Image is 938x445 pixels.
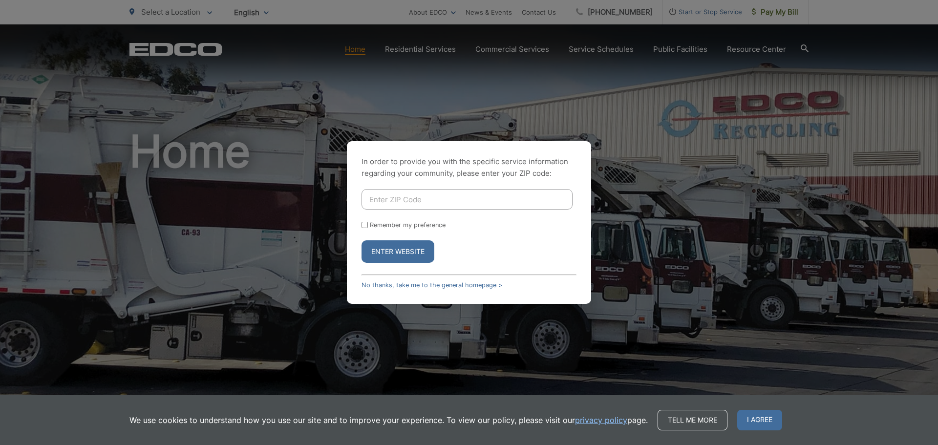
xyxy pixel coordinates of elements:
[362,156,576,179] p: In order to provide you with the specific service information regarding your community, please en...
[370,221,446,229] label: Remember my preference
[575,414,627,426] a: privacy policy
[362,281,502,289] a: No thanks, take me to the general homepage >
[737,410,782,430] span: I agree
[658,410,727,430] a: Tell me more
[129,414,648,426] p: We use cookies to understand how you use our site and to improve your experience. To view our pol...
[362,189,573,210] input: Enter ZIP Code
[362,240,434,263] button: Enter Website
